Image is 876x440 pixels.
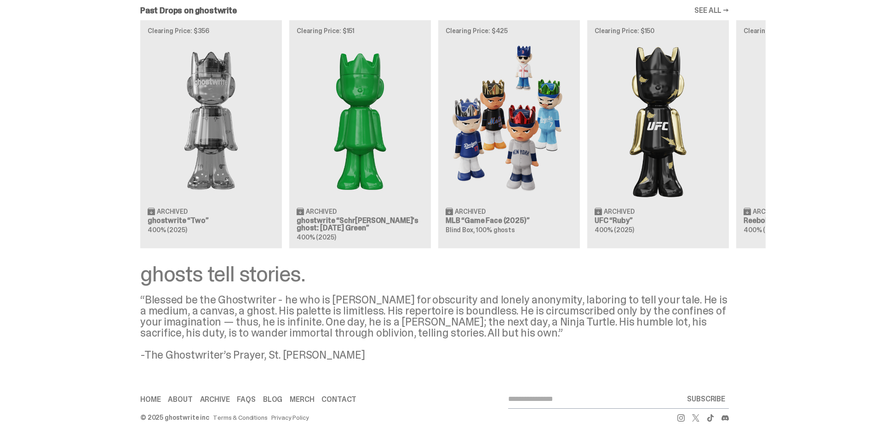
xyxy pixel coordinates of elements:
[683,390,729,408] button: SUBSCRIBE
[595,226,634,234] span: 400% (2025)
[297,217,424,232] h3: ghostwrite “Schr[PERSON_NAME]'s ghost: [DATE] Green”
[446,28,573,34] p: Clearing Price: $425
[271,414,309,421] a: Privacy Policy
[476,226,515,234] span: 100% ghosts
[744,217,870,224] h3: Reebok “Court Victory”
[446,226,475,234] span: Blind Box,
[595,28,721,34] p: Clearing Price: $150
[237,396,255,403] a: FAQs
[148,28,275,34] p: Clearing Price: $356
[694,7,729,14] a: SEE ALL →
[140,294,729,360] div: “Blessed be the Ghostwriter - he who is [PERSON_NAME] for obscurity and lonely anonymity, laborin...
[289,20,431,248] a: Clearing Price: $151 Schrödinger's ghost: Sunday Green Archived
[213,414,267,421] a: Terms & Conditions
[297,28,424,34] p: Clearing Price: $151
[297,41,424,200] img: Schrödinger's ghost: Sunday Green
[446,41,573,200] img: Game Face (2025)
[140,263,729,285] div: ghosts tell stories.
[306,208,337,215] span: Archived
[753,208,784,215] span: Archived
[148,217,275,224] h3: ghostwrite “Two”
[595,41,721,200] img: Ruby
[744,41,870,200] img: Court Victory
[148,41,275,200] img: Two
[200,396,230,403] a: Archive
[140,6,237,15] h2: Past Drops on ghostwrite
[438,20,580,248] a: Clearing Price: $425 Game Face (2025) Archived
[140,20,282,248] a: Clearing Price: $356 Two Archived
[321,396,356,403] a: Contact
[263,396,282,403] a: Blog
[455,208,486,215] span: Archived
[744,28,870,34] p: Clearing Price: $100
[148,226,187,234] span: 400% (2025)
[587,20,729,248] a: Clearing Price: $150 Ruby Archived
[140,414,209,421] div: © 2025 ghostwrite inc
[140,396,160,403] a: Home
[446,217,573,224] h3: MLB “Game Face (2025)”
[297,233,336,241] span: 400% (2025)
[595,217,721,224] h3: UFC “Ruby”
[157,208,188,215] span: Archived
[744,226,783,234] span: 400% (2025)
[290,396,314,403] a: Merch
[604,208,635,215] span: Archived
[168,396,192,403] a: About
